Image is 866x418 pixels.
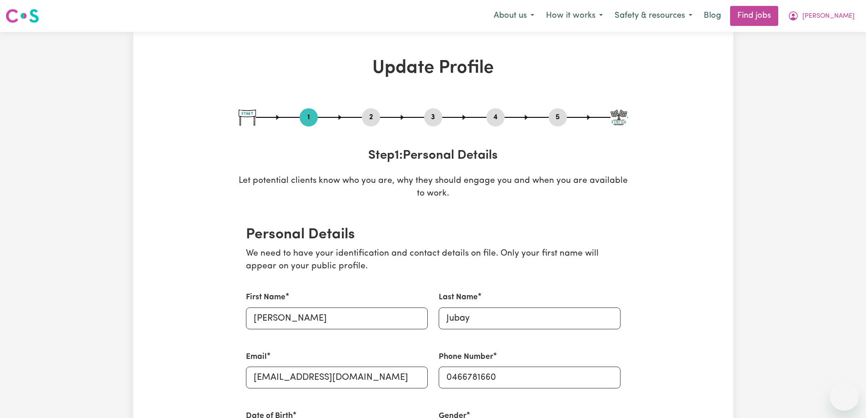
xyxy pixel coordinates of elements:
[300,111,318,123] button: Go to step 1
[540,6,609,25] button: How it works
[5,8,39,24] img: Careseekers logo
[439,351,493,363] label: Phone Number
[609,6,698,25] button: Safety & resources
[549,111,567,123] button: Go to step 5
[246,292,285,303] label: First Name
[439,292,478,303] label: Last Name
[246,247,621,274] p: We need to have your identification and contact details on file. Only your first name will appear...
[782,6,861,25] button: My Account
[486,111,505,123] button: Go to step 4
[698,6,726,26] a: Blog
[802,11,855,21] span: [PERSON_NAME]
[5,5,39,26] a: Careseekers logo
[246,226,621,243] h2: Personal Details
[830,382,859,411] iframe: Button to launch messaging window
[488,6,540,25] button: About us
[239,57,628,79] h1: Update Profile
[246,351,267,363] label: Email
[239,175,628,201] p: Let potential clients know who you are, why they should engage you and when you are available to ...
[730,6,778,26] a: Find jobs
[239,148,628,164] h3: Step 1 : Personal Details
[362,111,380,123] button: Go to step 2
[424,111,442,123] button: Go to step 3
